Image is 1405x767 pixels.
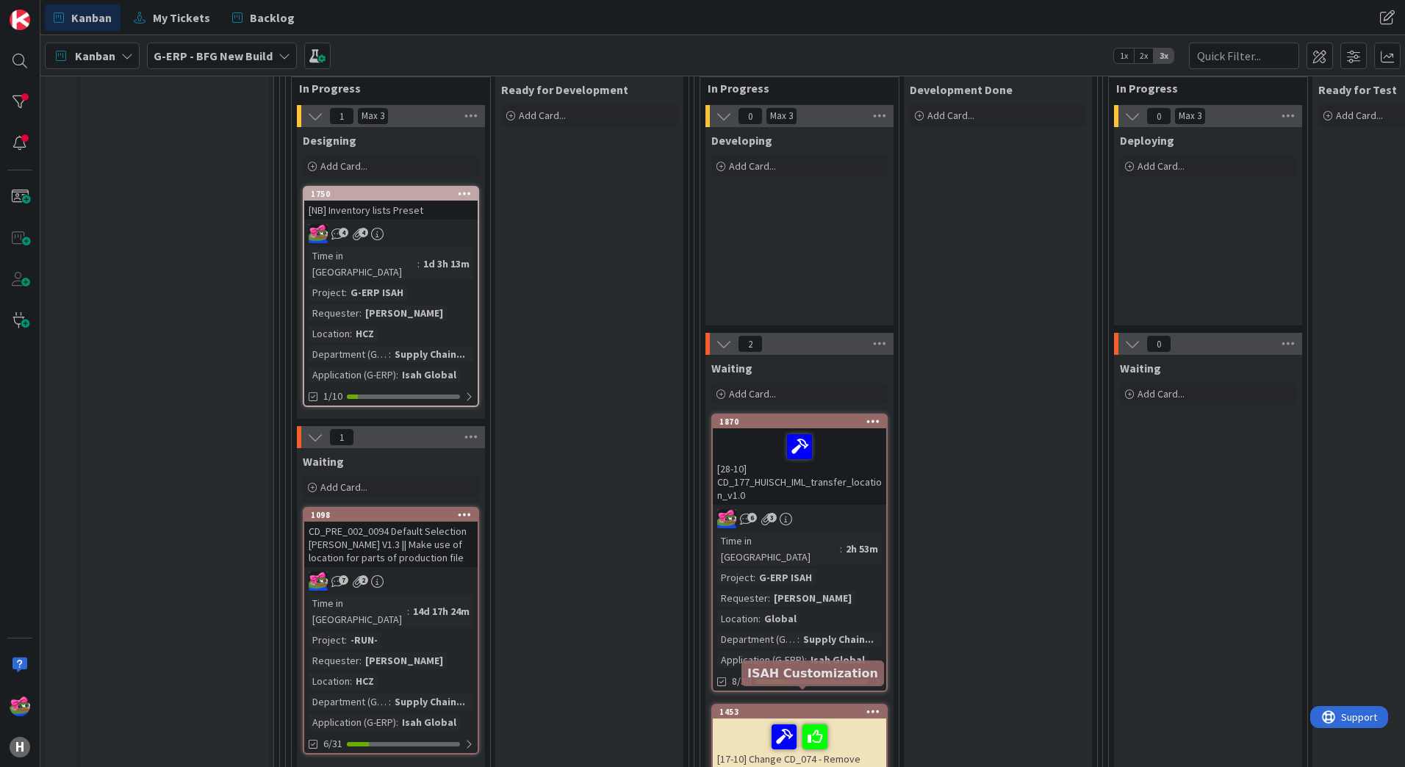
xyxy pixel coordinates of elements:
span: 1 [329,428,354,446]
span: Developing [711,133,772,148]
div: Isah Global [807,652,869,668]
div: JK [304,572,478,591]
span: Ready for Test [1318,82,1397,97]
div: 1098 [304,508,478,522]
div: Max 3 [362,112,384,120]
span: 2 [738,335,763,353]
span: : [359,652,362,669]
div: G-ERP ISAH [347,284,407,300]
div: G-ERP ISAH [755,569,816,586]
span: : [417,256,420,272]
span: Add Card... [729,159,776,173]
span: Backlog [250,9,295,26]
span: Kanban [75,47,115,65]
div: Location [717,611,758,627]
div: [NB] Inventory lists Preset [304,201,478,220]
div: [PERSON_NAME] [362,305,447,321]
span: 6/31 [323,736,342,752]
div: 1098CD_PRE_002_0094 Default Selection [PERSON_NAME] V1.3 || Make use of location for parts of pro... [304,508,478,567]
div: 1750[NB] Inventory lists Preset [304,187,478,220]
span: : [840,541,842,557]
img: Visit kanbanzone.com [10,10,30,30]
span: : [396,714,398,730]
div: Requester [717,590,768,606]
span: Add Card... [1138,387,1185,400]
span: Add Card... [1138,159,1185,173]
input: Quick Filter... [1189,43,1299,69]
div: Time in [GEOGRAPHIC_DATA] [309,595,407,627]
span: 1x [1114,48,1134,63]
div: Requester [309,652,359,669]
span: 4 [339,228,348,237]
span: Development Done [910,82,1013,97]
div: Requester [309,305,359,321]
div: -RUN- [347,632,381,648]
span: 0 [1146,335,1171,353]
div: Max 3 [770,112,793,120]
div: HCZ [352,673,378,689]
span: 1/10 [323,389,342,404]
span: Waiting [711,361,752,375]
div: JK [304,224,478,243]
span: : [407,603,409,619]
span: 6 [747,513,757,522]
div: Time in [GEOGRAPHIC_DATA] [309,248,417,280]
span: 0 [738,107,763,125]
span: : [758,611,761,627]
span: : [350,673,352,689]
span: In Progress [708,81,880,96]
span: Add Card... [927,109,974,122]
span: In Progress [1116,81,1289,96]
span: Deploying [1120,133,1174,148]
span: 7 [339,575,348,585]
span: : [359,305,362,321]
div: Time in [GEOGRAPHIC_DATA] [717,533,840,565]
span: 2 [359,575,368,585]
span: My Tickets [153,9,210,26]
div: Project [717,569,753,586]
div: Project [309,632,345,648]
div: Supply Chain... [799,631,877,647]
div: HCZ [352,325,378,342]
span: Add Card... [519,109,566,122]
div: 1750 [311,189,478,199]
div: Global [761,611,800,627]
div: 1750 [304,187,478,201]
span: Waiting [1120,361,1161,375]
div: Isah Global [398,367,460,383]
span: : [753,569,755,586]
span: 3x [1154,48,1174,63]
a: Backlog [223,4,303,31]
div: 1098 [311,510,478,520]
img: JK [717,509,736,528]
div: 1d 3h 13m [420,256,473,272]
span: 2x [1134,48,1154,63]
span: Add Card... [320,159,367,173]
div: Location [309,673,350,689]
div: Application (G-ERP) [717,652,805,668]
span: : [797,631,799,647]
img: JK [309,224,328,243]
div: 1453 [713,705,886,719]
span: : [768,590,770,606]
div: 1870 [719,417,886,427]
div: H [10,737,30,757]
div: JK [713,509,886,528]
span: : [805,652,807,668]
span: Designing [303,133,356,148]
div: [PERSON_NAME] [770,590,855,606]
span: Add Card... [729,387,776,400]
span: : [345,284,347,300]
div: Max 3 [1179,112,1201,120]
span: Add Card... [320,480,367,494]
span: 3 [767,513,777,522]
div: Application (G-ERP) [309,367,396,383]
span: Add Card... [1336,109,1383,122]
div: Supply Chain... [391,346,469,362]
div: [28-10] CD_177_HUISCH_IML_transfer_location_v1.0 [713,428,886,505]
span: : [389,346,391,362]
a: My Tickets [125,4,219,31]
span: 8/30 [732,674,751,689]
span: Kanban [71,9,112,26]
div: 1870 [713,415,886,428]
